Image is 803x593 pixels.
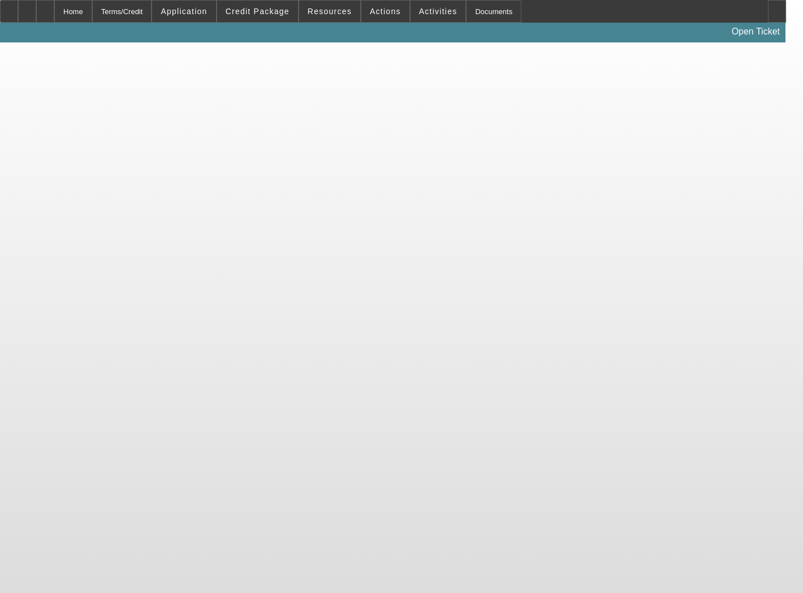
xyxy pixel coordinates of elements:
span: Activities [419,7,457,16]
span: Credit Package [226,7,290,16]
span: Actions [370,7,401,16]
button: Credit Package [217,1,298,22]
a: Open Ticket [727,22,784,41]
button: Resources [299,1,360,22]
button: Activities [411,1,466,22]
span: Resources [308,7,352,16]
button: Application [152,1,215,22]
button: Actions [361,1,409,22]
span: Application [161,7,207,16]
